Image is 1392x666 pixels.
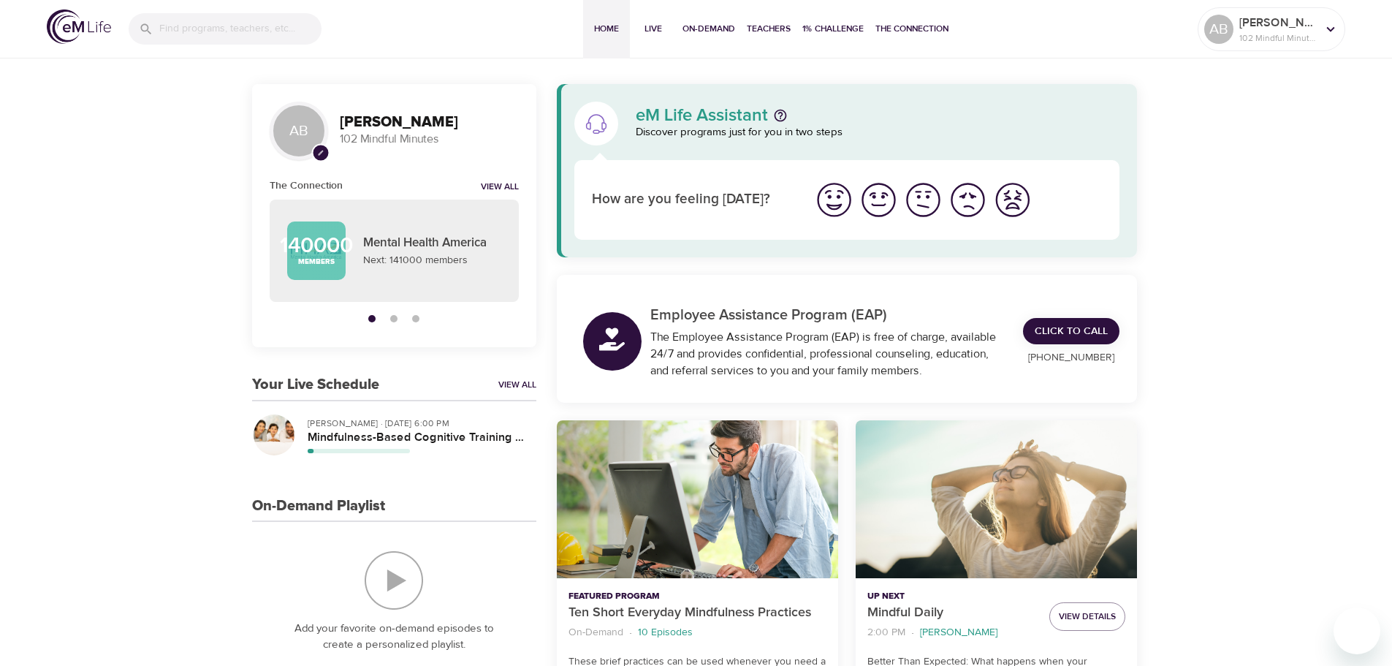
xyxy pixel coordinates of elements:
[281,621,507,654] p: Add your favorite on-demand episodes to create a personalized playlist.
[867,623,1038,643] nav: breadcrumb
[946,178,990,222] button: I'm feeling bad
[920,625,997,640] p: [PERSON_NAME]
[481,181,519,194] a: View all notifications
[1023,318,1119,345] a: Click to Call
[1023,350,1119,366] p: [PHONE_NUMBER]
[1239,31,1317,45] p: 102 Mindful Minutes
[365,551,423,610] img: On-Demand Playlist
[682,21,735,37] span: On-Demand
[557,420,838,579] button: Ten Short Everyday Mindfulness Practices
[1204,15,1233,44] div: AB
[867,625,905,640] p: 2:00 PM
[901,178,946,222] button: I'm feeling ok
[589,21,624,37] span: Home
[1035,322,1108,341] span: Click to Call
[298,257,335,268] p: Members
[47,10,111,44] img: logo
[280,235,353,257] p: 140000
[568,625,623,640] p: On-Demand
[363,253,501,268] p: Next: 141000 members
[498,379,536,391] a: View All
[802,21,864,37] span: 1% Challenge
[903,180,943,220] img: ok
[636,107,768,124] p: eM Life Assistant
[568,590,826,603] p: Featured Program
[159,13,322,45] input: Find programs, teachers, etc...
[568,603,826,623] p: Ten Short Everyday Mindfulness Practices
[814,180,854,220] img: great
[340,114,519,131] h3: [PERSON_NAME]
[747,21,791,37] span: Teachers
[650,304,1006,326] p: Employee Assistance Program (EAP)
[308,417,525,430] p: [PERSON_NAME] · [DATE] 6:00 PM
[585,112,608,135] img: eM Life Assistant
[636,21,671,37] span: Live
[867,590,1038,603] p: Up Next
[629,623,632,643] li: ·
[992,180,1032,220] img: worst
[867,603,1038,623] p: Mindful Daily
[856,420,1137,579] button: Mindful Daily
[340,131,519,148] p: 102 Mindful Minutes
[252,498,385,515] h3: On-Demand Playlist
[812,178,856,222] button: I'm feeling great
[638,625,693,640] p: 10 Episodes
[636,124,1120,141] p: Discover programs just for you in two steps
[568,623,826,643] nav: breadcrumb
[1239,14,1317,31] p: [PERSON_NAME]
[308,430,525,445] h5: Mindfulness-Based Cognitive Training (MBCT)
[948,180,988,220] img: bad
[1049,602,1125,631] button: View Details
[270,102,328,160] div: AB
[1334,608,1380,654] iframe: Button to launch messaging window
[650,329,1006,379] div: The Employee Assistance Program (EAP) is free of charge, available 24/7 and provides confidential...
[592,189,794,211] p: How are you feeling [DATE]?
[911,623,914,643] li: ·
[363,234,501,253] p: Mental Health America
[1059,609,1116,624] span: View Details
[270,178,343,194] h6: The Connection
[856,178,901,222] button: I'm feeling good
[252,376,379,393] h3: Your Live Schedule
[859,180,899,220] img: good
[990,178,1035,222] button: I'm feeling worst
[875,21,948,37] span: The Connection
